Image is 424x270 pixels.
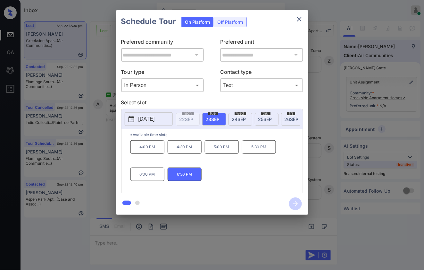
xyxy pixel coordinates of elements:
[130,168,164,181] p: 6:00 PM
[214,17,246,27] div: Off Platform
[206,117,220,122] span: 23 SEP
[205,140,239,154] p: 5:00 PM
[229,113,252,126] div: date-select
[130,129,303,140] p: *Available time slots
[232,117,246,122] span: 24 SEP
[123,80,203,91] div: In Person
[208,111,218,115] span: tue
[130,140,164,154] p: 4:00 PM
[242,140,276,154] p: 5:30 PM
[285,117,299,122] span: 26 SEP
[116,10,181,33] h2: Schedule Tour
[281,113,305,126] div: date-select
[293,13,306,26] button: close
[255,113,279,126] div: date-select
[222,80,302,91] div: Text
[182,17,213,27] div: On Platform
[258,117,272,122] span: 25 SEP
[121,38,204,48] p: Preferred community
[168,168,202,181] p: 6:30 PM
[202,113,226,126] div: date-select
[125,112,173,126] button: [DATE]
[138,115,155,123] p: [DATE]
[287,111,295,115] span: fri
[235,111,246,115] span: wed
[261,111,270,115] span: thu
[220,38,303,48] p: Preferred unit
[168,140,202,154] p: 4:30 PM
[121,99,303,109] p: Select slot
[121,68,204,78] p: Tour type
[220,68,303,78] p: Contact type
